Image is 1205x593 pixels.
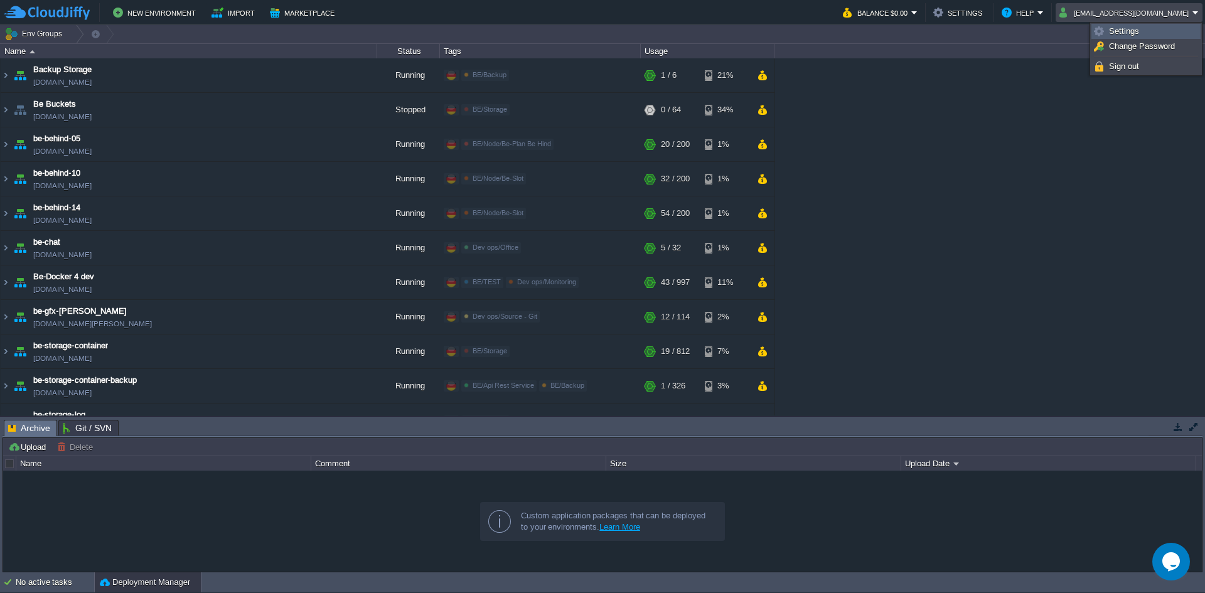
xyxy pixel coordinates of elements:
span: [DOMAIN_NAME] [33,352,92,365]
div: 43 / 997 [661,265,690,299]
div: 5 / 32 [661,231,681,265]
img: AMDAwAAAACH5BAEAAAAALAAAAAABAAEAAAICRAEAOw== [1,265,11,299]
span: Settings [1109,26,1139,36]
button: Upload [8,441,50,452]
div: 21% [705,58,746,92]
div: 1% [705,196,746,230]
a: be-chat [33,236,60,248]
img: AMDAwAAAACH5BAEAAAAALAAAAAABAAEAAAICRAEAOw== [1,196,11,230]
div: 54 / 200 [661,196,690,230]
img: AMDAwAAAACH5BAEAAAAALAAAAAABAAEAAAICRAEAOw== [11,162,29,196]
button: Marketplace [270,5,338,20]
a: [DOMAIN_NAME] [33,214,92,227]
div: Running [377,196,440,230]
a: Be Buckets [33,98,76,110]
span: BE/Api Rest Service [473,382,534,389]
img: AMDAwAAAACH5BAEAAAAALAAAAAABAAEAAAICRAEAOw== [1,300,11,334]
span: Change Password [1109,41,1175,51]
div: 32 / 200 [661,162,690,196]
a: [DOMAIN_NAME] [33,179,92,192]
div: Usage [641,44,774,58]
span: Dev ops/Office [473,243,518,251]
div: Name [1,44,377,58]
div: No active tasks [16,572,94,592]
div: Status [378,44,439,58]
span: BE/Backup [473,71,506,78]
div: 12 / 114 [661,300,690,334]
div: Running [377,127,440,161]
img: AMDAwAAAACH5BAEAAAAALAAAAAABAAEAAAICRAEAOw== [11,403,29,437]
span: Git / SVN [63,420,112,435]
a: be-gfx-[PERSON_NAME] [33,305,127,318]
a: Be-Docker 4 dev [33,270,94,283]
a: Learn More [599,522,640,532]
div: Tags [441,44,640,58]
a: be-storage-container-backup [33,374,137,387]
div: 1% [705,231,746,265]
img: AMDAwAAAACH5BAEAAAAALAAAAAABAAEAAAICRAEAOw== [1,162,11,196]
span: be-behind-05 [33,132,80,145]
a: be-behind-10 [33,167,80,179]
img: AMDAwAAAACH5BAEAAAAALAAAAAABAAEAAAICRAEAOw== [11,58,29,92]
div: Running [377,231,440,265]
span: BE/Backup [550,382,584,389]
div: Running [377,58,440,92]
span: Archive [8,420,50,436]
div: Size [607,456,901,471]
img: AMDAwAAAACH5BAEAAAAALAAAAAABAAEAAAICRAEAOw== [11,369,29,403]
div: 19 / 812 [661,334,690,368]
img: AMDAwAAAACH5BAEAAAAALAAAAAABAAEAAAICRAEAOw== [1,334,11,368]
span: Sign out [1109,61,1139,71]
img: AMDAwAAAACH5BAEAAAAALAAAAAABAAEAAAICRAEAOw== [11,127,29,161]
img: AMDAwAAAACH5BAEAAAAALAAAAAABAAEAAAICRAEAOw== [11,334,29,368]
div: Stopped [377,93,440,127]
div: 34% [705,93,746,127]
div: Upload Date [902,456,1196,471]
div: Running [377,369,440,403]
a: be-behind-14 [33,201,80,214]
button: Import [212,5,259,20]
a: [DOMAIN_NAME][PERSON_NAME] [33,318,152,330]
a: Backup Storage [33,63,92,76]
img: AMDAwAAAACH5BAEAAAAALAAAAAABAAEAAAICRAEAOw== [11,196,29,230]
img: AMDAwAAAACH5BAEAAAAALAAAAAABAAEAAAICRAEAOw== [11,231,29,265]
a: be-storage-log [33,409,85,421]
a: Sign out [1092,60,1200,73]
button: Delete [57,441,97,452]
span: Dev ops/Monitoring [517,278,576,286]
img: AMDAwAAAACH5BAEAAAAALAAAAAABAAEAAAICRAEAOw== [11,265,29,299]
a: [DOMAIN_NAME] [33,248,92,261]
div: Running [377,162,440,196]
button: Deployment Manager [100,576,190,589]
a: [DOMAIN_NAME] [33,145,92,158]
div: 11% [705,265,746,299]
div: Custom application packages that can be deployed to your environments. [521,510,714,533]
a: [DOMAIN_NAME] [33,110,92,123]
div: Running [377,300,440,334]
div: Name [17,456,311,471]
img: CloudJiffy [4,5,90,21]
a: [DOMAIN_NAME] [33,283,92,296]
div: 1 / 6 [661,58,677,92]
span: BE/TEST [473,278,501,286]
img: AMDAwAAAACH5BAEAAAAALAAAAAABAAEAAAICRAEAOw== [1,403,11,437]
a: Settings [1092,24,1200,38]
a: Change Password [1092,40,1200,53]
img: AMDAwAAAACH5BAEAAAAALAAAAAABAAEAAAICRAEAOw== [1,369,11,403]
div: 1 / 240 [661,403,685,437]
img: AMDAwAAAACH5BAEAAAAALAAAAAABAAEAAAICRAEAOw== [1,231,11,265]
span: BE/Node/Be-Slot [473,209,523,216]
div: 7% [705,334,746,368]
div: 20 / 200 [661,127,690,161]
a: be-storage-container [33,339,108,352]
div: Running [377,265,440,299]
div: 0 / 64 [661,93,681,127]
